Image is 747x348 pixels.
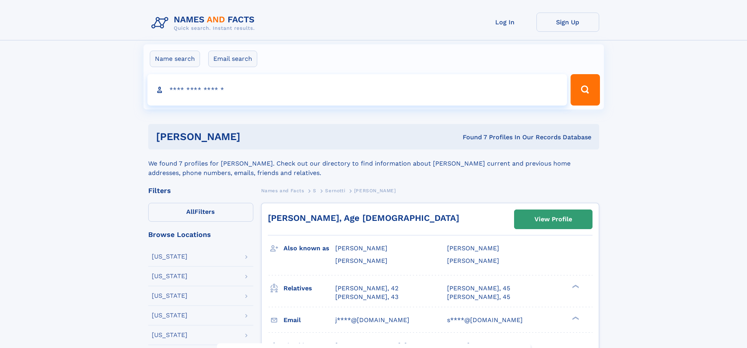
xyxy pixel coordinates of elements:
div: We found 7 profiles for [PERSON_NAME]. Check out our directory to find information about [PERSON_... [148,149,599,178]
div: [US_STATE] [152,312,187,319]
span: S [313,188,316,193]
div: ❯ [570,315,580,321]
h3: Relatives [284,282,335,295]
h1: [PERSON_NAME] [156,132,352,142]
div: [US_STATE] [152,253,187,260]
h3: Also known as [284,242,335,255]
div: [US_STATE] [152,273,187,279]
a: [PERSON_NAME], 43 [335,293,398,301]
a: Sign Up [536,13,599,32]
span: Sernotti [325,188,345,193]
a: S [313,186,316,195]
label: Email search [208,51,257,67]
div: Browse Locations [148,231,253,238]
label: Name search [150,51,200,67]
span: All [186,208,194,215]
a: View Profile [514,210,592,229]
button: Search Button [571,74,600,106]
div: ❯ [570,284,580,289]
a: [PERSON_NAME], Age [DEMOGRAPHIC_DATA] [268,213,459,223]
div: View Profile [534,210,572,228]
div: [US_STATE] [152,332,187,338]
a: Names and Facts [261,186,304,195]
a: [PERSON_NAME], 45 [447,293,510,301]
span: [PERSON_NAME] [447,244,499,252]
span: [PERSON_NAME] [335,257,387,264]
div: [US_STATE] [152,293,187,299]
a: Log In [474,13,536,32]
span: [PERSON_NAME] [335,244,387,252]
span: [PERSON_NAME] [447,257,499,264]
span: [PERSON_NAME] [354,188,396,193]
div: Found 7 Profiles In Our Records Database [351,133,591,142]
a: Sernotti [325,186,345,195]
a: [PERSON_NAME], 45 [447,284,510,293]
label: Filters [148,203,253,222]
input: search input [147,74,567,106]
h3: Email [284,313,335,327]
div: Filters [148,187,253,194]
img: Logo Names and Facts [148,13,261,34]
a: [PERSON_NAME], 42 [335,284,398,293]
